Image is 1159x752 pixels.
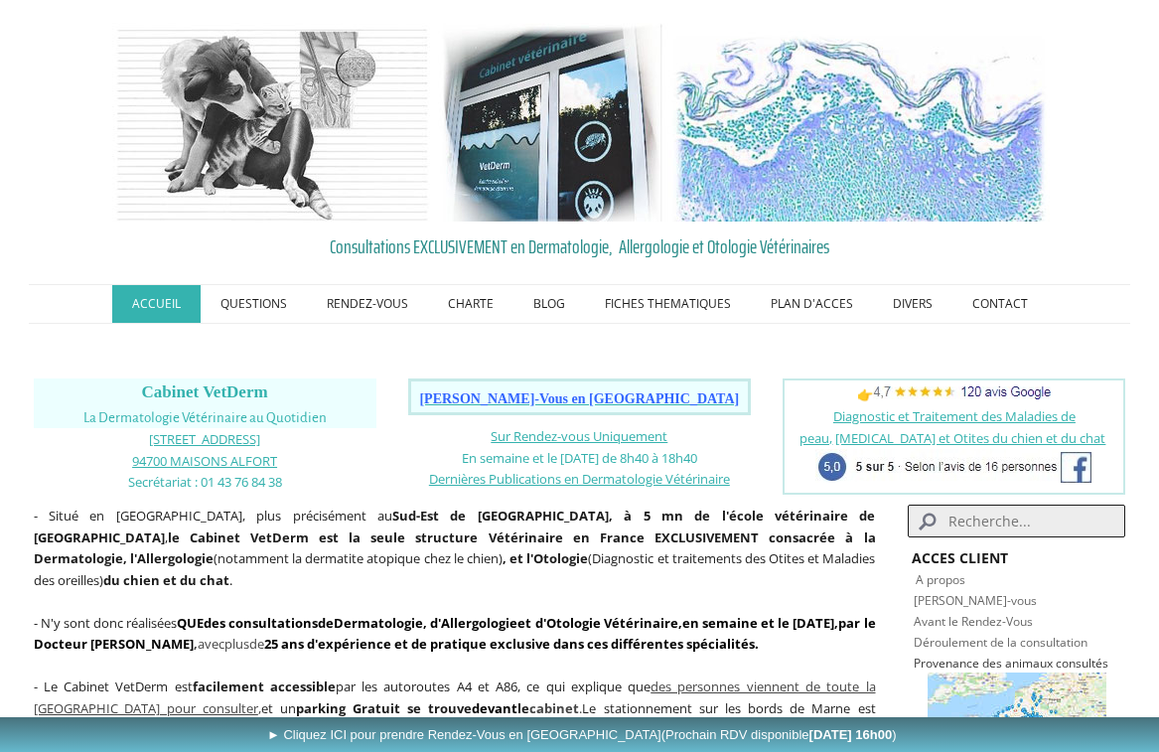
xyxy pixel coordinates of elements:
a: CONTACT [952,285,1048,323]
span: Secrétariat : 01 43 76 84 38 [128,473,282,491]
a: Otologie Vétérin [546,614,652,632]
b: , et l'Otologie [503,549,588,567]
a: Déroulement de la consultation [914,634,1087,651]
a: A propos [916,571,965,588]
b: [DATE] 16h00 [809,727,893,742]
input: Search [908,505,1126,537]
a: Sur Rendez-vous Uniquement [491,427,667,445]
strong: 25 ans d'expérience et de pratique exclusive dans ces différentes spécialités. [264,635,759,653]
a: [STREET_ADDRESS] [149,429,260,448]
a: [PERSON_NAME]-vous [914,592,1037,609]
span: Cabinet VetDerm [142,382,268,401]
span: P [914,655,921,672]
a: ACCUEIL [112,285,201,323]
strong: ACCES CLIENT [912,548,1008,567]
a: FICHES THEMATIQUES [585,285,751,323]
strong: du chien et du chat [103,571,229,589]
span: parking Gratuit se trouve le [296,699,579,717]
span: facilement [193,677,264,695]
a: Avant le Rendez-Vous [914,613,1033,630]
a: PLAN D'ACCES [751,285,873,323]
span: [PERSON_NAME]-Vous en [GEOGRAPHIC_DATA] [419,391,739,406]
span: La Dermatologie Vétérinaire au Quotidien [83,410,327,425]
a: [PERSON_NAME]-Vous en [GEOGRAPHIC_DATA] [419,392,739,406]
span: . [579,699,582,717]
a: CHARTE [428,285,513,323]
span: devant [472,699,517,717]
a: Diagnostic et Traitement des Maladies de peau, [799,407,1076,447]
span: en semaine et le [DATE] [682,614,835,632]
a: Dermatologie [334,614,423,632]
strong: de , d' et d' [228,614,652,632]
span: - Situé en [GEOGRAPHIC_DATA], plus précisément au , (notamment la dermatite atopique chez le chie... [34,507,876,589]
a: consultations [228,614,318,632]
span: (Prochain RDV disponible ) [661,727,897,742]
a: Dernières Publications en Dermatologie Vétérinaire [429,469,730,488]
span: [STREET_ADDRESS] [149,430,260,448]
a: 94700 MAISONS ALFORT [132,451,277,470]
strong: QUE [177,614,204,632]
a: Consultations EXCLUSIVEMENT en Dermatologie, Allergologie et Otologie Vétérinaires [34,231,1126,261]
a: RENDEZ-VOUS [307,285,428,323]
strong: Sud-Est de [GEOGRAPHIC_DATA], à 5 mn de l'école vétérinaire de [GEOGRAPHIC_DATA] [34,507,876,546]
a: Allergologie [441,614,517,632]
a: rovenance [921,655,979,672]
span: ► Cliquez ICI pour prendre Rendez-Vous en [GEOGRAPHIC_DATA] [267,727,897,742]
span: des animaux consultés [982,655,1108,672]
span: 94700 MAISONS ALFORT [132,452,277,470]
strong: , [678,614,682,632]
b: Cabinet VetDerm est la seule structure Vétérinaire en [190,528,590,546]
span: Dernières Publications en Dermatologie Vétérinaire [429,470,730,488]
strong: accessible [270,677,336,695]
span: En semaine et le [DATE] de 8h40 à 18h40 [462,449,697,467]
span: , [834,614,838,632]
span: plus [224,635,249,653]
strong: le [168,528,180,546]
span: avec de [34,614,876,654]
a: [MEDICAL_DATA] et Otites du chien et du chat [835,429,1105,447]
span: - N'y sont donc réalisées [34,614,876,654]
span: - Le Cabinet VetDerm est par les autoroutes A4 et A86, ce qui explique que et un Le stationnement... [34,677,876,738]
a: aire [652,614,678,632]
a: QUESTIONS [201,285,307,323]
span: cabinet [529,699,579,717]
a: BLOG [513,285,585,323]
span: 👉 [857,385,1051,403]
strong: des [204,614,225,632]
a: DIVERS [873,285,952,323]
